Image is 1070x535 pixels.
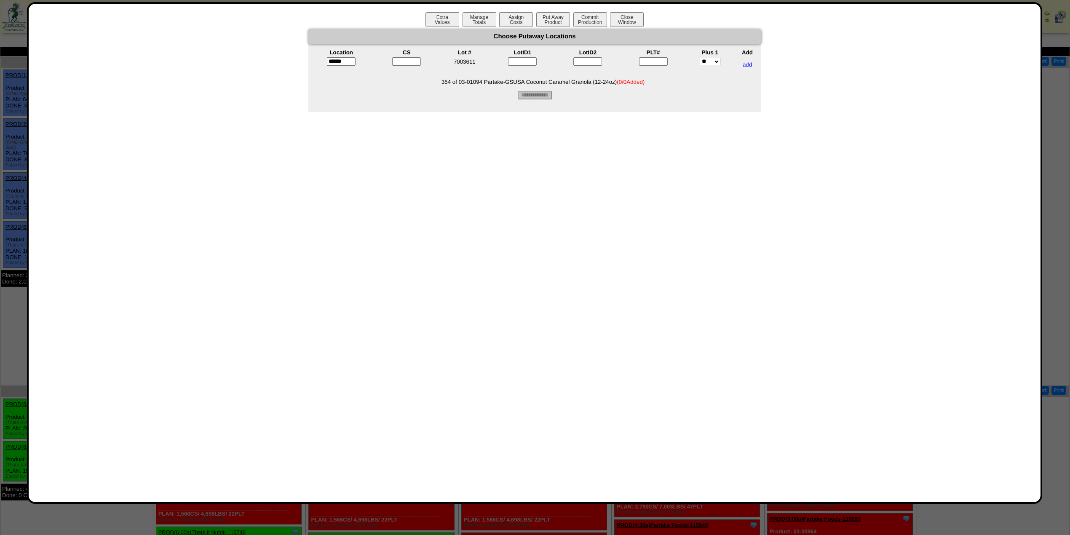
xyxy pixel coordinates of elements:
[440,57,490,72] td: 7003611
[309,49,374,56] th: Location
[619,79,627,85] span: 0/0
[425,12,459,27] button: ExtraValues
[440,49,490,56] th: Lot #
[490,49,555,56] th: LotID1
[463,12,496,27] button: ManageTotals
[499,12,533,27] button: AssignCosts
[308,29,761,44] div: Choose Putaway Locations
[610,12,644,27] button: CloseWindow
[374,49,439,56] th: CS
[621,49,685,56] th: PLT#
[743,62,752,68] a: add
[536,12,570,27] button: Put AwayProduct
[325,79,761,85] li: 354 of 03-01094 Partake-GSUSA Coconut Caramel Granola (12-24oz)
[573,12,607,27] button: CommitProduction
[734,49,760,56] th: Add
[609,19,645,25] a: CloseWindow
[686,49,733,56] th: Plus 1
[556,49,620,56] th: LotID2
[617,79,645,85] span: ( Added)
